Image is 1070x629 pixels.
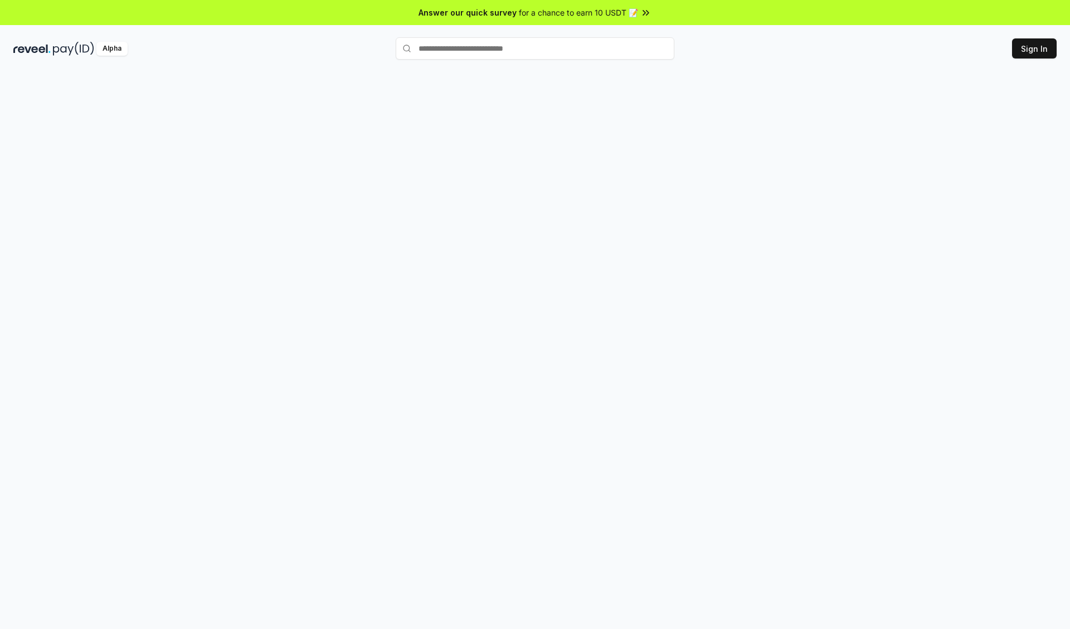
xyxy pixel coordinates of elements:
span: for a chance to earn 10 USDT 📝 [519,7,638,18]
div: Alpha [96,42,128,56]
button: Sign In [1012,38,1057,58]
img: reveel_dark [13,42,51,56]
span: Answer our quick survey [419,7,517,18]
img: pay_id [53,42,94,56]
